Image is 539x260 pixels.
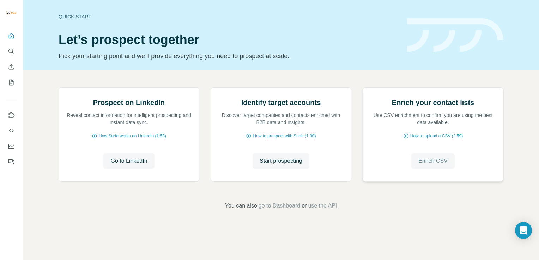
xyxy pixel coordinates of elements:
span: How Surfe works on LinkedIn (1:58) [99,133,166,139]
span: How to prospect with Surfe (1:30) [253,133,316,139]
span: How to upload a CSV (2:59) [410,133,463,139]
h2: Enrich your contact lists [392,98,474,107]
button: Search [6,45,17,58]
img: banner [407,18,503,52]
span: Enrich CSV [418,157,448,165]
h2: Prospect on LinkedIn [93,98,165,107]
button: go to Dashboard [259,202,300,210]
h1: Let’s prospect together [59,33,399,47]
button: Start prospecting [253,153,309,169]
span: You can also [225,202,257,210]
p: Reveal contact information for intelligent prospecting and instant data sync. [66,112,192,126]
h2: Identify target accounts [241,98,321,107]
button: Go to LinkedIn [103,153,154,169]
span: or [302,202,307,210]
div: Open Intercom Messenger [515,222,532,239]
button: Use Surfe API [6,124,17,137]
span: Go to LinkedIn [110,157,147,165]
img: Avatar [6,7,17,18]
span: Start prospecting [260,157,302,165]
button: Quick start [6,30,17,42]
button: My lists [6,76,17,89]
button: Dashboard [6,140,17,153]
p: Discover target companies and contacts enriched with B2B data and insights. [218,112,344,126]
button: use the API [308,202,337,210]
button: Enrich CSV [411,153,455,169]
div: Quick start [59,13,399,20]
p: Pick your starting point and we’ll provide everything you need to prospect at scale. [59,51,399,61]
button: Enrich CSV [6,61,17,73]
p: Use CSV enrichment to confirm you are using the best data available. [370,112,496,126]
button: Use Surfe on LinkedIn [6,109,17,122]
button: Feedback [6,155,17,168]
